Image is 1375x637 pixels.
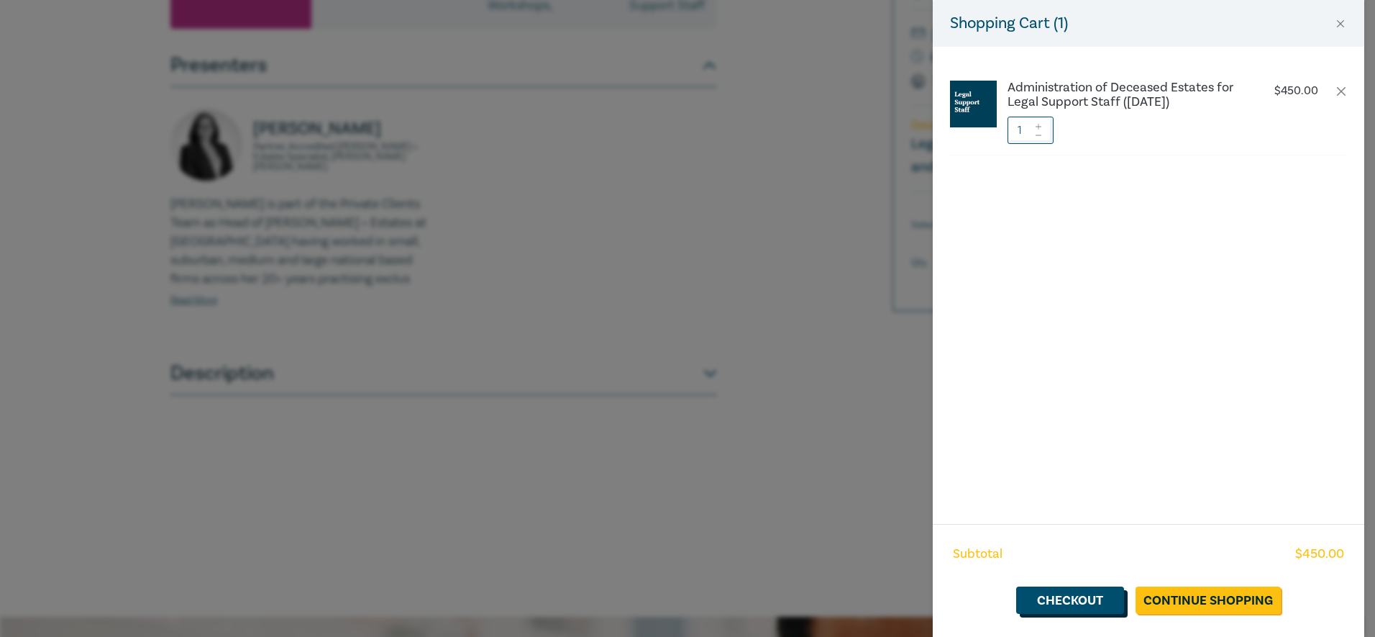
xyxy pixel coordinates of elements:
[1274,84,1318,98] p: $ 450.00
[950,81,997,127] img: Legal%20Support%20Staff.jpg
[1008,117,1054,144] input: 1
[1136,587,1281,614] a: Continue Shopping
[1016,587,1124,614] a: Checkout
[1334,17,1347,30] button: Close
[1008,81,1246,109] a: Administration of Deceased Estates for Legal Support Staff ([DATE])
[953,545,1002,564] span: Subtotal
[1295,545,1344,564] span: $ 450.00
[950,12,1068,35] h5: Shopping Cart ( 1 )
